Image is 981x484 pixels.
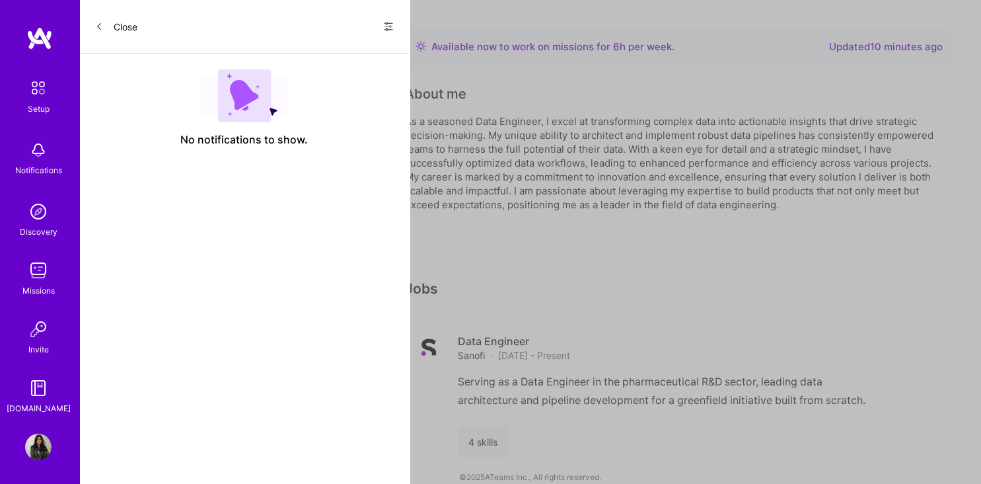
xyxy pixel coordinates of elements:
[28,343,49,356] div: Invite
[26,26,53,50] img: logo
[20,225,57,239] div: Discovery
[25,316,52,343] img: Invite
[7,401,71,415] div: [DOMAIN_NAME]
[25,257,52,284] img: teamwork
[22,434,55,460] a: User Avatar
[95,16,137,37] button: Close
[25,198,52,225] img: discovery
[28,102,50,116] div: Setup
[181,133,309,147] span: No notifications to show.
[24,74,52,102] img: setup
[25,434,52,460] img: User Avatar
[201,69,288,122] img: empty
[25,375,52,401] img: guide book
[22,284,55,298] div: Missions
